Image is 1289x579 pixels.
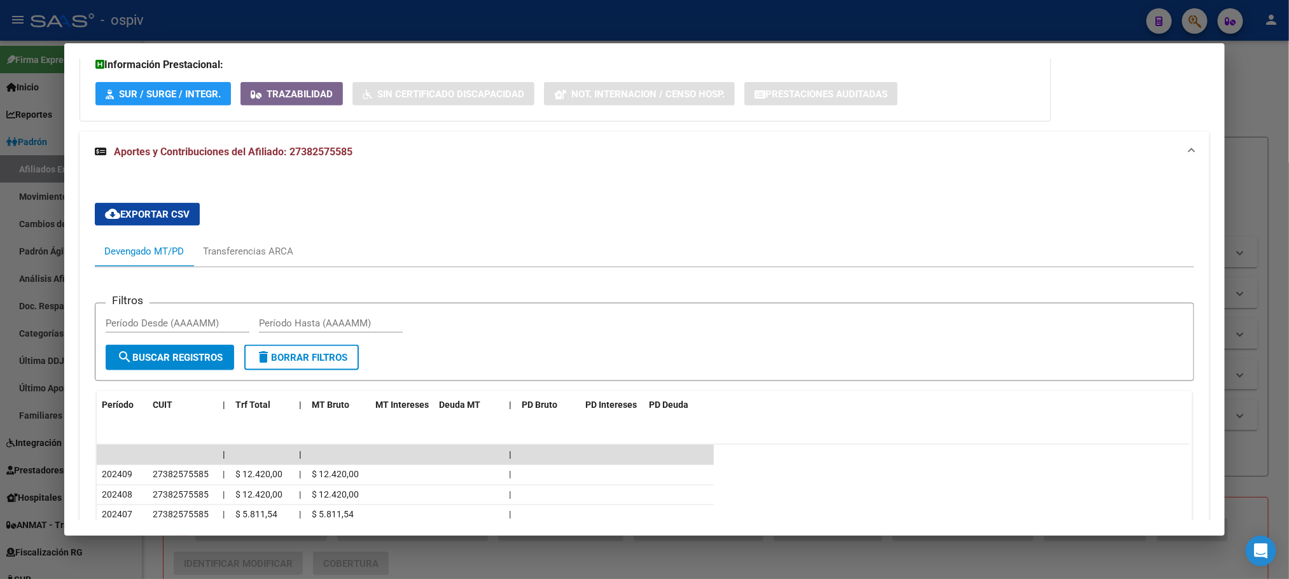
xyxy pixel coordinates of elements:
[223,490,225,500] span: |
[223,510,225,520] span: |
[580,391,644,419] datatable-header-cell: PD Intereses
[102,470,132,480] span: 202409
[517,391,580,419] datatable-header-cell: PD Bruto
[230,391,294,419] datatable-header-cell: Trf Total
[312,510,354,520] span: $ 5.811,54
[95,203,200,226] button: Exportar CSV
[509,490,511,500] span: |
[106,345,234,370] button: Buscar Registros
[509,470,511,480] span: |
[544,82,735,106] button: Not. Internacion / Censo Hosp.
[153,400,172,410] span: CUIT
[504,391,517,419] datatable-header-cell: |
[97,391,148,419] datatable-header-cell: Período
[439,400,480,410] span: Deuda MT
[244,345,359,370] button: Borrar Filtros
[117,349,132,365] mat-icon: search
[307,391,370,419] datatable-header-cell: MT Bruto
[104,244,184,258] div: Devengado MT/PD
[119,88,221,100] span: SUR / SURGE / INTEGR.
[744,82,898,106] button: Prestaciones Auditadas
[267,88,333,100] span: Trazabilidad
[117,352,223,363] span: Buscar Registros
[240,82,343,106] button: Trazabilidad
[352,82,534,106] button: Sin Certificado Discapacidad
[299,510,301,520] span: |
[102,490,132,500] span: 202408
[114,146,352,158] span: Aportes y Contribuciones del Afiliado: 27382575585
[649,400,688,410] span: PD Deuda
[105,206,120,221] mat-icon: cloud_download
[377,88,524,100] span: Sin Certificado Discapacidad
[223,449,225,459] span: |
[256,352,347,363] span: Borrar Filtros
[102,510,132,520] span: 202407
[299,449,302,459] span: |
[765,88,888,100] span: Prestaciones Auditadas
[312,490,359,500] span: $ 12.420,00
[153,510,209,520] span: 27382575585
[223,470,225,480] span: |
[235,490,282,500] span: $ 12.420,00
[522,400,557,410] span: PD Bruto
[235,510,277,520] span: $ 5.811,54
[95,82,231,106] button: SUR / SURGE / INTEGR.
[299,470,301,480] span: |
[153,490,209,500] span: 27382575585
[256,349,271,365] mat-icon: delete
[294,391,307,419] datatable-header-cell: |
[235,400,270,410] span: Trf Total
[80,132,1209,172] mat-expansion-panel-header: Aportes y Contribuciones del Afiliado: 27382575585
[509,510,511,520] span: |
[299,490,301,500] span: |
[312,470,359,480] span: $ 12.420,00
[571,88,725,100] span: Not. Internacion / Censo Hosp.
[105,209,190,220] span: Exportar CSV
[299,400,302,410] span: |
[203,244,293,258] div: Transferencias ARCA
[223,400,225,410] span: |
[585,400,637,410] span: PD Intereses
[312,400,349,410] span: MT Bruto
[375,400,429,410] span: MT Intereses
[218,391,230,419] datatable-header-cell: |
[370,391,434,419] datatable-header-cell: MT Intereses
[153,470,209,480] span: 27382575585
[148,391,218,419] datatable-header-cell: CUIT
[95,57,1035,73] h3: Información Prestacional:
[235,470,282,480] span: $ 12.420,00
[434,391,504,419] datatable-header-cell: Deuda MT
[102,400,134,410] span: Período
[509,449,512,459] span: |
[1246,536,1276,566] div: Open Intercom Messenger
[106,293,150,307] h3: Filtros
[509,400,512,410] span: |
[644,391,714,419] datatable-header-cell: PD Deuda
